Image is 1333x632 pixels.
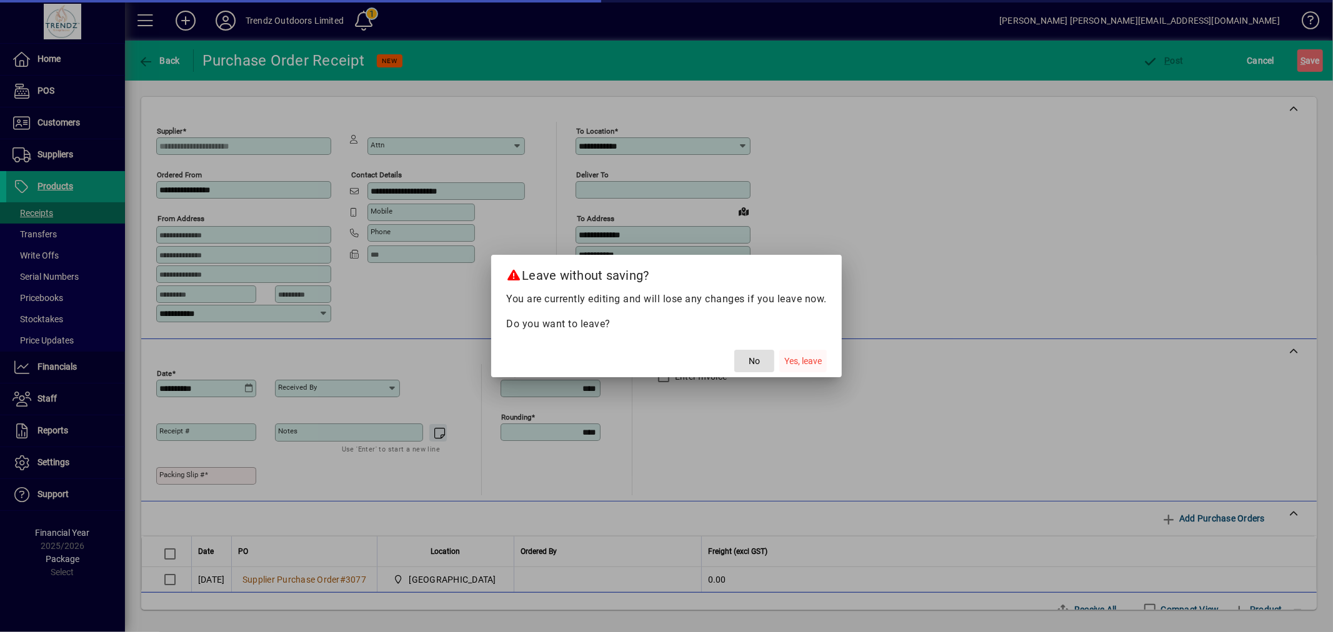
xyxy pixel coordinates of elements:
[784,355,822,368] span: Yes, leave
[506,292,827,307] p: You are currently editing and will lose any changes if you leave now.
[734,350,774,372] button: No
[506,317,827,332] p: Do you want to leave?
[779,350,827,372] button: Yes, leave
[491,255,842,291] h2: Leave without saving?
[749,355,760,368] span: No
